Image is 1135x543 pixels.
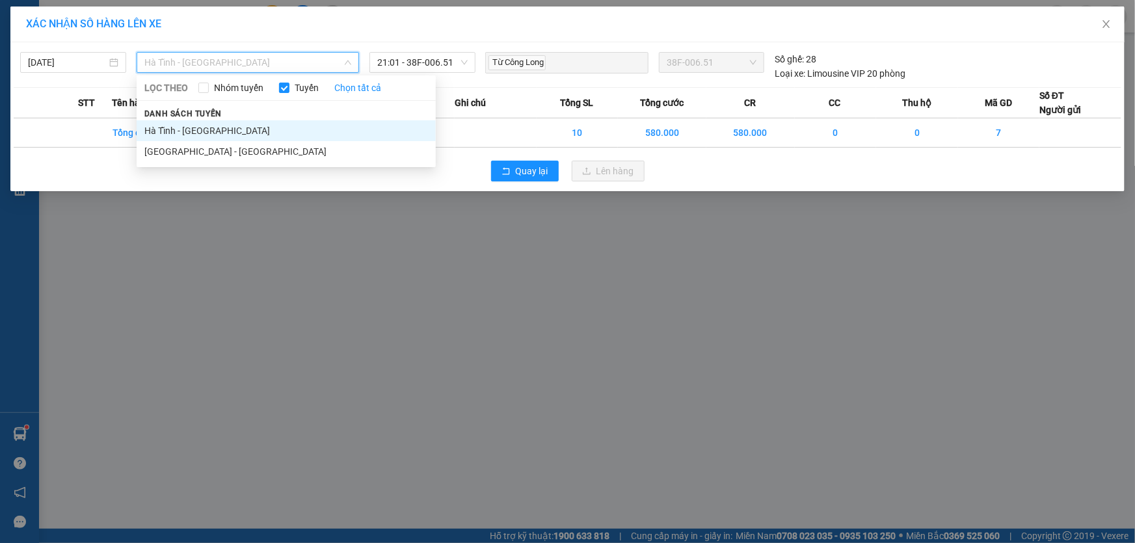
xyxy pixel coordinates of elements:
td: Tổng cộng [112,118,194,148]
div: Limousine VIP 20 phòng [775,66,905,81]
div: 28 [775,52,816,66]
span: Loại xe: [775,66,805,81]
span: Ghi chú [455,96,486,110]
span: LỌC THEO [144,81,188,95]
span: CR [744,96,756,110]
span: 21:01 - 38F-006.51 [377,53,468,72]
span: rollback [501,166,511,177]
input: 12/09/2025 [28,55,107,70]
a: Chọn tất cả [334,81,381,95]
li: Cổ Đạm, xã [GEOGRAPHIC_DATA], [GEOGRAPHIC_DATA] [122,32,544,48]
span: Nhóm tuyến [209,81,269,95]
td: 0 [876,118,958,148]
li: [GEOGRAPHIC_DATA] - [GEOGRAPHIC_DATA] [137,141,436,162]
span: Danh sách tuyến [137,108,230,120]
div: Số ĐT Người gửi [1039,88,1081,117]
span: Quay lại [516,164,548,178]
td: 580.000 [618,118,706,148]
span: Hà Tĩnh - Hà Nội [144,53,351,72]
span: close [1101,19,1112,29]
span: Tên hàng [112,96,150,110]
li: Hotline: 1900252555 [122,48,544,64]
span: XÁC NHẬN SỐ HÀNG LÊN XE [26,18,161,30]
span: Mã GD [985,96,1012,110]
span: Thu hộ [902,96,931,110]
button: Close [1088,7,1125,43]
b: GỬI : VP Cổ Đạm [16,94,152,116]
span: Tổng SL [560,96,593,110]
span: Tuyến [289,81,324,95]
img: logo.jpg [16,16,81,81]
span: 38F-006.51 [667,53,756,72]
span: CC [829,96,841,110]
td: 7 [958,118,1040,148]
button: rollbackQuay lại [491,161,559,181]
li: Hà Tĩnh - [GEOGRAPHIC_DATA] [137,120,436,141]
td: 580.000 [706,118,795,148]
span: STT [79,96,96,110]
td: 10 [537,118,619,148]
span: Từ Công Long [488,55,546,70]
td: 0 [795,118,877,148]
button: uploadLên hàng [572,161,645,181]
span: Số ghế: [775,52,804,66]
span: down [344,59,352,66]
span: Tổng cước [640,96,684,110]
